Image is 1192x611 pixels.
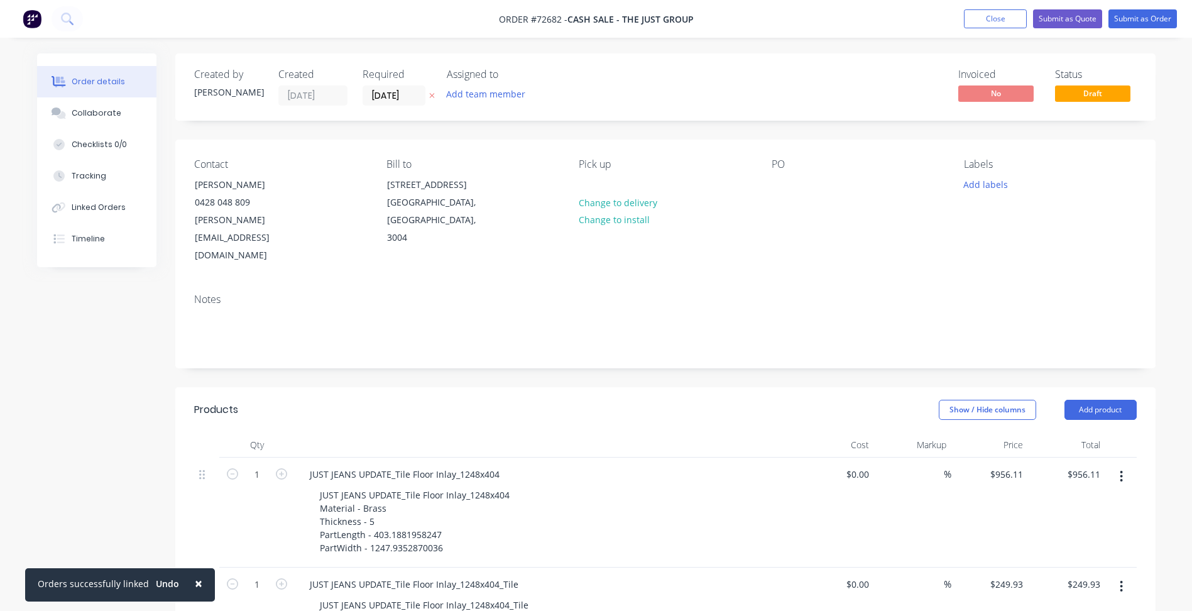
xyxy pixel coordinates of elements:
div: [STREET_ADDRESS][GEOGRAPHIC_DATA], [GEOGRAPHIC_DATA], 3004 [376,175,502,247]
div: [STREET_ADDRESS] [387,176,491,194]
button: Collaborate [37,97,156,129]
div: Price [951,432,1029,458]
div: [PERSON_NAME] [194,85,263,99]
button: Change to delivery [572,194,664,211]
button: Timeline [37,223,156,255]
button: Checklists 0/0 [37,129,156,160]
button: Add team member [447,85,532,102]
button: Close [964,9,1027,28]
button: Close [182,568,215,598]
div: [PERSON_NAME] [195,176,299,194]
div: Bill to [386,158,559,170]
button: Submit as Quote [1033,9,1102,28]
div: Checklists 0/0 [72,139,127,150]
div: PO [772,158,944,170]
div: JUST JEANS UPDATE_Tile Floor Inlay_1248x404 [300,465,510,483]
div: Collaborate [72,107,121,119]
span: Cash Sale - The Just Group [567,13,694,25]
div: Required [363,69,432,80]
span: No [958,85,1034,101]
span: Order #72682 - [499,13,567,25]
span: % [944,467,951,482]
div: Tracking [72,170,106,182]
button: Submit as Order [1108,9,1177,28]
div: Created [278,69,347,80]
span: × [195,575,202,592]
button: Add team member [439,85,532,102]
div: Qty [219,432,295,458]
button: Add product [1064,400,1137,420]
div: 0428 048 809 [195,194,299,211]
button: Change to install [572,211,656,228]
button: Order details [37,66,156,97]
div: Pick up [579,158,751,170]
button: Show / Hide columns [939,400,1036,420]
div: Total [1028,432,1105,458]
div: Products [194,402,238,417]
div: Orders successfully linked [38,577,149,590]
div: Invoiced [958,69,1040,80]
span: Draft [1055,85,1130,101]
div: Order details [72,76,125,87]
div: JUST JEANS UPDATE_Tile Floor Inlay_1248x404_Tile [300,575,528,593]
div: Assigned to [447,69,572,80]
button: Linked Orders [37,192,156,223]
div: Timeline [72,233,105,245]
button: Add labels [957,175,1015,192]
div: Created by [194,69,263,80]
div: Notes [194,294,1137,305]
div: [GEOGRAPHIC_DATA], [GEOGRAPHIC_DATA], 3004 [387,194,491,246]
div: Labels [964,158,1136,170]
img: Factory [23,9,41,28]
div: Cost [797,432,875,458]
div: [PERSON_NAME][EMAIL_ADDRESS][DOMAIN_NAME] [195,211,299,264]
div: Markup [874,432,951,458]
button: Tracking [37,160,156,192]
div: Contact [194,158,366,170]
div: [PERSON_NAME]0428 048 809[PERSON_NAME][EMAIL_ADDRESS][DOMAIN_NAME] [184,175,310,265]
span: % [944,577,951,592]
div: Linked Orders [72,202,126,213]
div: JUST JEANS UPDATE_Tile Floor Inlay_1248x404 Material - Brass Thickness - 5 PartLength - 403.18819... [310,486,520,557]
div: Status [1055,69,1137,80]
button: Undo [149,575,186,593]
